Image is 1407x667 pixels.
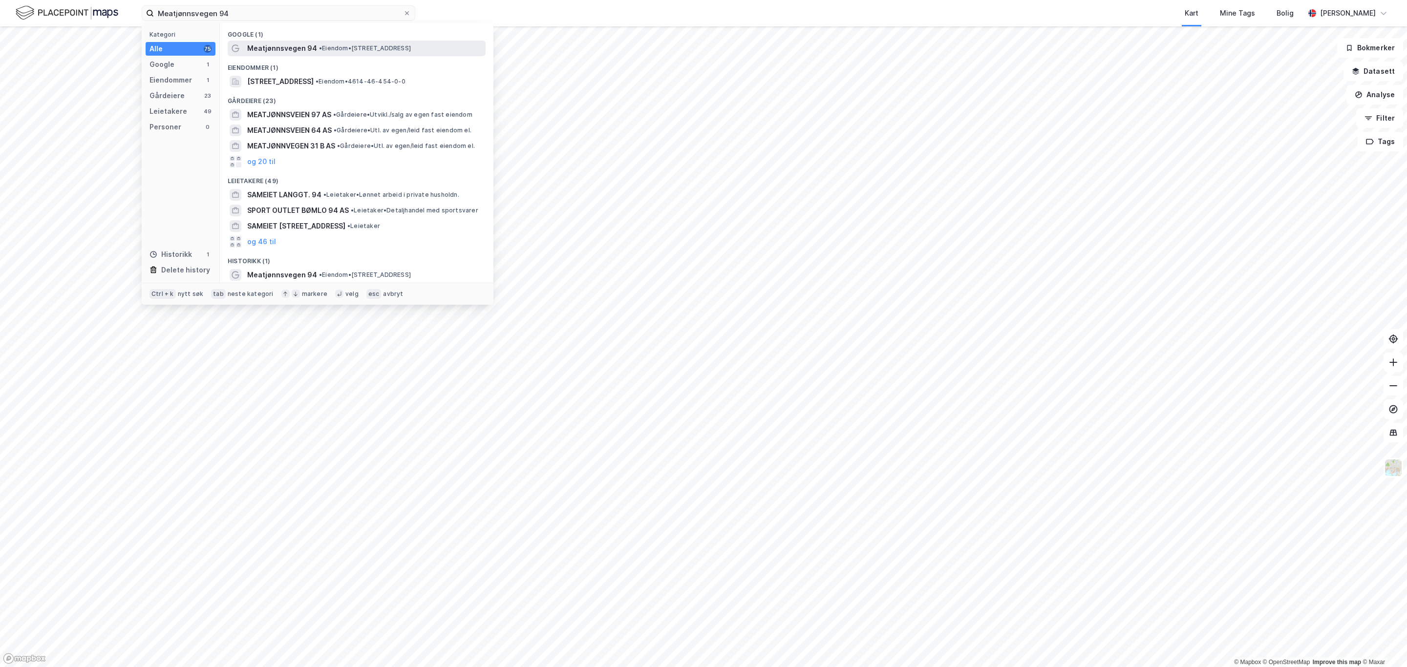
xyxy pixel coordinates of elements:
[319,271,411,279] span: Eiendom • [STREET_ADDRESS]
[149,289,176,299] div: Ctrl + k
[204,76,212,84] div: 1
[316,78,405,85] span: Eiendom • 4614-46-454-0-0
[247,220,345,232] span: SAMEIET [STREET_ADDRESS]
[247,140,335,152] span: MEATJØNNVEGEN 31 B AS
[247,42,317,54] span: Meatjønnsvegen 94
[204,61,212,68] div: 1
[204,92,212,100] div: 23
[1185,7,1198,19] div: Kart
[334,126,337,134] span: •
[1320,7,1376,19] div: [PERSON_NAME]
[149,59,174,70] div: Google
[351,207,478,214] span: Leietaker • Detaljhandel med sportsvarer
[347,222,350,229] span: •
[247,269,317,281] span: Meatjønnsvegen 94
[16,4,118,21] img: logo.f888ab2527a4732fd821a326f86c7f29.svg
[319,271,322,278] span: •
[247,236,276,248] button: og 46 til
[247,109,331,121] span: MEATJØNNSVEIEN 97 AS
[1313,659,1361,666] a: Improve this map
[302,290,327,298] div: markere
[334,126,471,134] span: Gårdeiere • Utl. av egen/leid fast eiendom el.
[149,74,192,86] div: Eiendommer
[1277,7,1294,19] div: Bolig
[333,111,472,119] span: Gårdeiere • Utvikl./salg av egen fast eiendom
[323,191,326,198] span: •
[1337,38,1403,58] button: Bokmerker
[154,6,403,21] input: Søk på adresse, matrikkel, gårdeiere, leietakere eller personer
[149,90,185,102] div: Gårdeiere
[1263,659,1310,666] a: OpenStreetMap
[1220,7,1255,19] div: Mine Tags
[337,142,475,150] span: Gårdeiere • Utl. av egen/leid fast eiendom el.
[161,264,210,276] div: Delete history
[247,156,276,167] button: og 20 til
[247,125,332,136] span: MEATJØNNSVEIEN 64 AS
[1384,459,1403,477] img: Z
[247,189,321,201] span: SAMEIET LANGGT. 94
[319,44,411,52] span: Eiendom • [STREET_ADDRESS]
[366,289,382,299] div: esc
[1358,132,1403,151] button: Tags
[345,290,359,298] div: velg
[1358,620,1407,667] iframe: Chat Widget
[178,290,204,298] div: nytt søk
[204,250,212,258] div: 1
[323,191,459,199] span: Leietaker • Lønnet arbeid i private husholdn.
[1234,659,1261,666] a: Mapbox
[149,105,187,117] div: Leietakere
[220,169,493,187] div: Leietakere (49)
[220,23,493,41] div: Google (1)
[149,249,192,260] div: Historikk
[220,250,493,267] div: Historikk (1)
[220,89,493,107] div: Gårdeiere (23)
[149,43,163,55] div: Alle
[1346,85,1403,104] button: Analyse
[228,290,274,298] div: neste kategori
[149,121,181,133] div: Personer
[316,78,319,85] span: •
[247,205,349,216] span: SPORT OUTLET BØMLO 94 AS
[383,290,403,298] div: avbryt
[220,56,493,74] div: Eiendommer (1)
[247,76,314,87] span: [STREET_ADDRESS]
[1343,62,1403,81] button: Datasett
[149,31,215,38] div: Kategori
[337,142,340,149] span: •
[319,44,322,52] span: •
[333,111,336,118] span: •
[3,653,46,664] a: Mapbox homepage
[211,289,226,299] div: tab
[347,222,380,230] span: Leietaker
[1356,108,1403,128] button: Filter
[204,107,212,115] div: 49
[351,207,354,214] span: •
[204,123,212,131] div: 0
[204,45,212,53] div: 75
